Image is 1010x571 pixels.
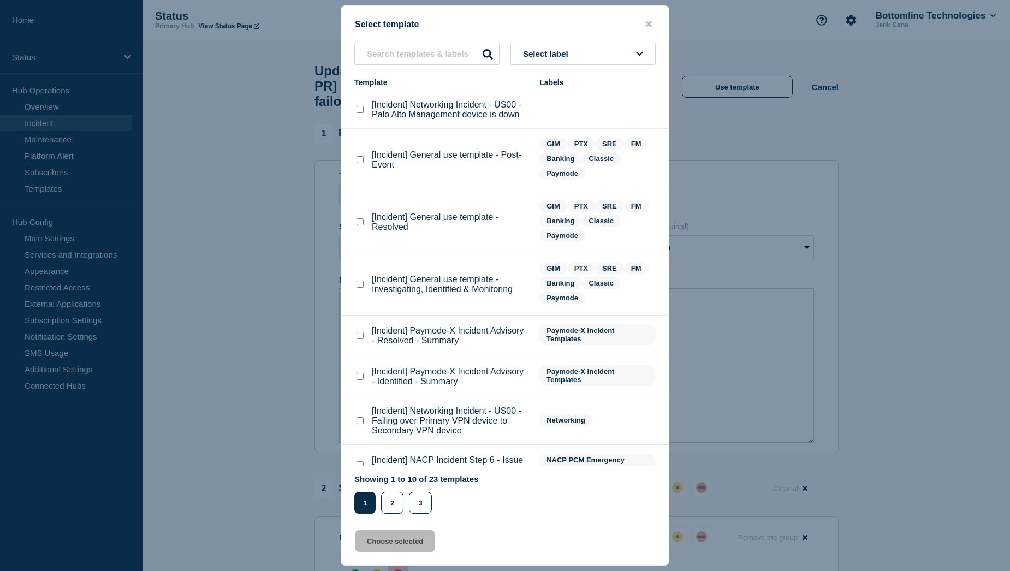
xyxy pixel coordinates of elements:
input: Search templates & labels [354,43,500,65]
span: SRE [595,262,624,275]
button: 2 [381,492,403,514]
p: [Incident] Paymode-X Incident Advisory - Resolved - Summary [372,326,528,346]
span: Classic [581,215,621,227]
input: [Incident] Networking Incident - US00 - Palo Alto Management device is down checkbox [357,106,364,113]
span: Banking [539,152,581,165]
span: GIM [539,138,567,150]
span: GIM [539,200,567,212]
span: FM [624,138,649,150]
div: Select template [341,19,669,29]
input: [Incident] Paymode-X Incident Advisory - Identified - Summary checkbox [357,373,364,380]
span: GIM [539,262,567,275]
span: Classic [581,152,621,165]
span: Paymode-X Incident Templates [539,365,656,386]
input: [Incident] Paymode-X Incident Advisory - Resolved - Summary checkbox [357,332,364,339]
p: [Incident] Paymode-X Incident Advisory - Identified - Summary [372,367,528,386]
button: 1 [354,492,376,514]
span: SRE [595,138,624,150]
span: SRE [595,200,624,212]
span: NACP PCM Emergency Notification [539,454,656,474]
input: [Incident] Networking Incident - US00 - Failing over Primary VPN device to Secondary VPN device c... [357,417,364,424]
p: [Incident] NACP Incident Step 6 - Issue Resolved & Closed [372,455,528,475]
p: Showing 1 to 10 of 23 templates [354,474,479,484]
span: Paymode-X Incident Templates [539,324,656,345]
div: Template [354,78,528,87]
span: Classic [581,277,621,289]
span: Networking [539,414,592,426]
input: [Incident] General use template - Resolved checkbox [357,218,364,225]
span: Paymode [539,229,585,242]
span: Paymode [539,167,585,180]
span: PTX [567,138,595,150]
button: close button [643,19,655,29]
button: Select label [510,43,656,65]
p: [Incident] General use template - Post-Event [372,150,528,170]
span: FM [624,200,649,212]
p: [Incident] Networking Incident - US00 - Palo Alto Management device is down [372,100,528,120]
span: Select label [523,49,573,58]
span: Paymode [539,292,585,304]
button: Choose selected [355,530,435,552]
button: 3 [409,492,431,514]
input: [Incident] NACP Incident Step 6 - Issue Resolved & Closed checkbox [357,461,364,468]
input: [Incident] General use template - Investigating, Identified & Monitoring checkbox [357,281,364,288]
span: Banking [539,277,581,289]
p: [Incident] General use template - Resolved [372,212,528,232]
span: Banking [539,215,581,227]
span: PTX [567,262,595,275]
span: FM [624,262,649,275]
p: [Incident] General use template - Investigating, Identified & Monitoring [372,275,528,294]
div: Labels [539,78,656,87]
input: [Incident] General use template - Post-Event checkbox [357,156,364,163]
p: [Incident] Networking Incident - US00 - Failing over Primary VPN device to Secondary VPN device [372,406,528,436]
span: PTX [567,200,595,212]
